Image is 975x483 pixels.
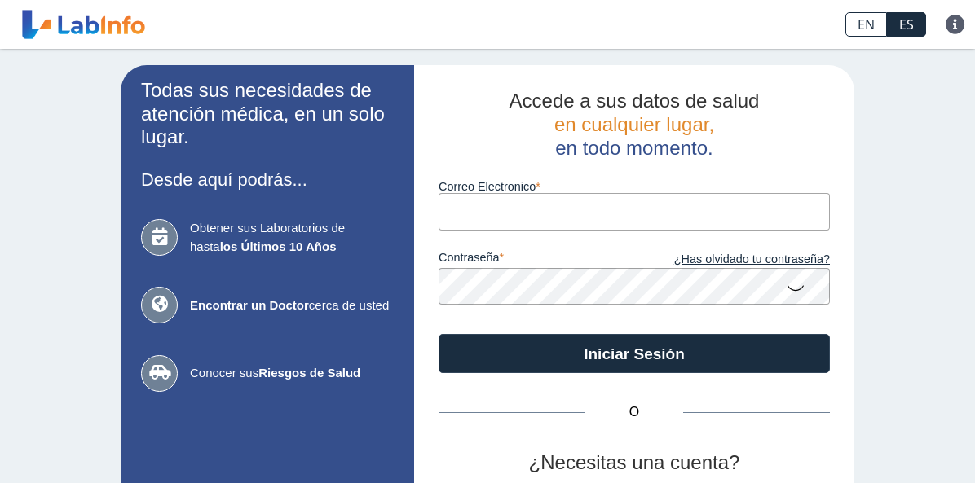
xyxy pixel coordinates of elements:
[845,12,887,37] a: EN
[554,113,714,135] span: en cualquier lugar,
[141,169,394,190] h3: Desde aquí podrás...
[555,137,712,159] span: en todo momento.
[190,219,394,256] span: Obtener sus Laboratorios de hasta
[258,366,360,380] b: Riesgos de Salud
[220,239,337,253] b: los Últimos 10 Años
[190,364,394,383] span: Conocer sus
[887,12,926,37] a: ES
[439,180,830,193] label: Correo Electronico
[634,251,830,269] a: ¿Has olvidado tu contraseña?
[190,298,309,312] b: Encontrar un Doctor
[190,296,394,315] span: cerca de usted
[510,90,760,112] span: Accede a sus datos de salud
[141,79,394,149] h2: Todas sus necesidades de atención médica, en un solo lugar.
[439,251,634,269] label: contraseña
[439,334,830,373] button: Iniciar Sesión
[439,451,830,475] h2: ¿Necesitas una cuenta?
[585,402,683,422] span: O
